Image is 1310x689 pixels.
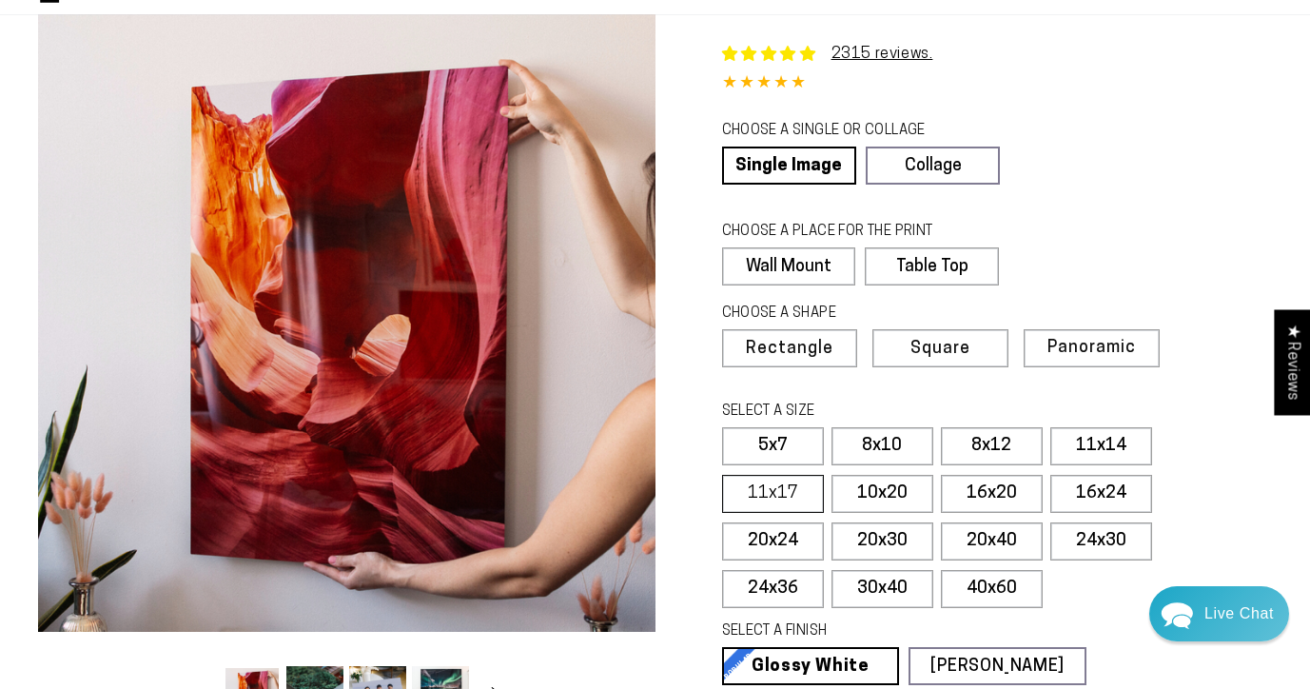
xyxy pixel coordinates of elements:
label: 11x17 [722,475,824,513]
label: 16x24 [1050,475,1152,513]
span: Panoramic [1047,339,1136,357]
label: 20x24 [722,522,824,561]
div: 4.85 out of 5.0 stars [722,70,1273,98]
div: Chat widget toggle [1149,586,1289,641]
label: 16x20 [941,475,1043,513]
span: Rectangle [746,341,833,358]
span: Square [910,341,970,358]
div: Contact Us Directly [1204,586,1274,641]
a: Collage [866,147,1000,185]
div: Click to open Judge.me floating reviews tab [1274,309,1310,415]
label: 5x7 [722,427,824,465]
a: 2315 reviews. [831,47,933,62]
label: 8x12 [941,427,1043,465]
label: 11x14 [1050,427,1152,465]
label: 10x20 [831,475,933,513]
label: 40x60 [941,570,1043,608]
legend: SELECT A FINISH [722,621,1045,642]
label: 24x30 [1050,522,1152,561]
label: 24x36 [722,570,824,608]
label: Wall Mount [722,247,856,285]
legend: CHOOSE A SHAPE [722,304,985,325]
a: [PERSON_NAME] [909,647,1086,685]
label: 20x40 [941,522,1043,561]
a: Glossy White [722,647,900,685]
label: 20x30 [831,522,933,561]
label: 8x10 [831,427,933,465]
a: Single Image [722,147,856,185]
label: Table Top [865,247,999,285]
label: 30x40 [831,570,933,608]
legend: SELECT A SIZE [722,402,1045,423]
legend: CHOOSE A PLACE FOR THE PRINT [722,222,982,243]
legend: CHOOSE A SINGLE OR COLLAGE [722,121,983,142]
